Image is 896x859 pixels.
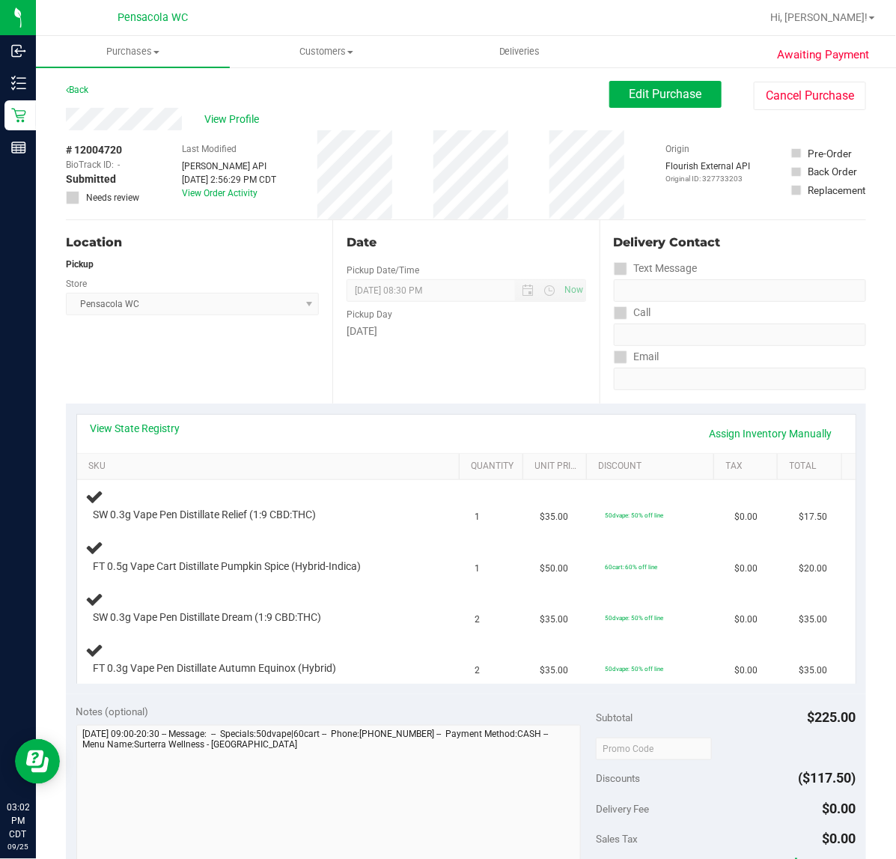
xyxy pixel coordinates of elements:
[11,140,26,155] inline-svg: Reports
[605,614,664,622] span: 50dvape: 50% off line
[15,739,60,784] iframe: Resource center
[230,36,424,67] a: Customers
[799,510,828,524] span: $17.50
[479,45,561,58] span: Deliveries
[605,665,664,673] span: 50dvape: 50% off line
[734,510,758,524] span: $0.00
[614,324,866,346] input: Format: (999) 999-9999
[726,461,772,473] a: Tax
[808,183,866,198] div: Replacement
[94,610,322,625] span: SW 0.3g Vape Pen Distillate Dream (1:9 CBD:THC)
[66,158,114,172] span: BioTrack ID:
[347,264,419,277] label: Pickup Date/Time
[182,160,276,173] div: [PERSON_NAME] API
[66,172,116,187] span: Submitted
[471,461,516,473] a: Quantity
[475,664,481,678] span: 2
[182,142,237,156] label: Last Modified
[799,770,856,786] span: ($117.50)
[540,510,568,524] span: $35.00
[770,11,868,23] span: Hi, [PERSON_NAME]!
[777,46,869,64] span: Awaiting Payment
[823,831,856,846] span: $0.00
[94,559,362,574] span: FT 0.5g Vape Cart Distillate Pumpkin Spice (Hybrid-Indica)
[665,142,689,156] label: Origin
[596,765,640,792] span: Discounts
[609,81,722,108] button: Edit Purchase
[823,801,856,816] span: $0.00
[535,461,581,473] a: Unit Price
[734,664,758,678] span: $0.00
[754,82,866,110] button: Cancel Purchase
[596,803,649,815] span: Delivery Fee
[475,510,481,524] span: 1
[599,461,709,473] a: Discount
[88,461,454,473] a: SKU
[182,173,276,186] div: [DATE] 2:56:29 PM CDT
[540,562,568,576] span: $50.00
[665,160,750,184] div: Flourish External API
[540,664,568,678] span: $35.00
[605,563,658,571] span: 60cart: 60% off line
[86,191,139,204] span: Needs review
[36,45,230,58] span: Purchases
[94,508,317,522] span: SW 0.3g Vape Pen Distillate Relief (1:9 CBD:THC)
[66,142,122,158] span: # 12004720
[614,258,698,279] label: Text Message
[36,36,230,67] a: Purchases
[605,512,664,519] span: 50dvape: 50% off line
[347,234,585,252] div: Date
[66,259,94,270] strong: Pickup
[66,85,88,95] a: Back
[808,164,858,179] div: Back Order
[94,661,337,676] span: FT 0.3g Vape Pen Distillate Autumn Equinox (Hybrid)
[799,613,828,627] span: $35.00
[182,188,257,198] a: View Order Activity
[665,173,750,184] p: Original ID: 327733203
[734,562,758,576] span: $0.00
[596,738,712,760] input: Promo Code
[204,112,264,127] span: View Profile
[596,711,633,723] span: Subtotal
[66,277,87,291] label: Store
[231,45,423,58] span: Customers
[76,705,149,717] span: Notes (optional)
[614,346,659,368] label: Email
[808,146,853,161] div: Pre-Order
[630,87,702,101] span: Edit Purchase
[66,234,319,252] div: Location
[734,613,758,627] span: $0.00
[614,279,866,302] input: Format: (999) 999-9999
[7,801,29,841] p: 03:02 PM CDT
[799,664,828,678] span: $35.00
[790,461,835,473] a: Total
[808,709,856,725] span: $225.00
[347,324,585,339] div: [DATE]
[596,833,638,845] span: Sales Tax
[11,76,26,91] inline-svg: Inventory
[347,308,392,321] label: Pickup Day
[614,302,651,324] label: Call
[118,158,120,172] span: -
[118,11,188,24] span: Pensacola WC
[475,613,481,627] span: 2
[475,562,481,576] span: 1
[11,43,26,58] inline-svg: Inbound
[799,562,828,576] span: $20.00
[540,613,568,627] span: $35.00
[11,108,26,123] inline-svg: Retail
[91,421,180,436] a: View State Registry
[614,234,866,252] div: Delivery Contact
[7,841,29,852] p: 09/25
[423,36,617,67] a: Deliveries
[700,421,842,446] a: Assign Inventory Manually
